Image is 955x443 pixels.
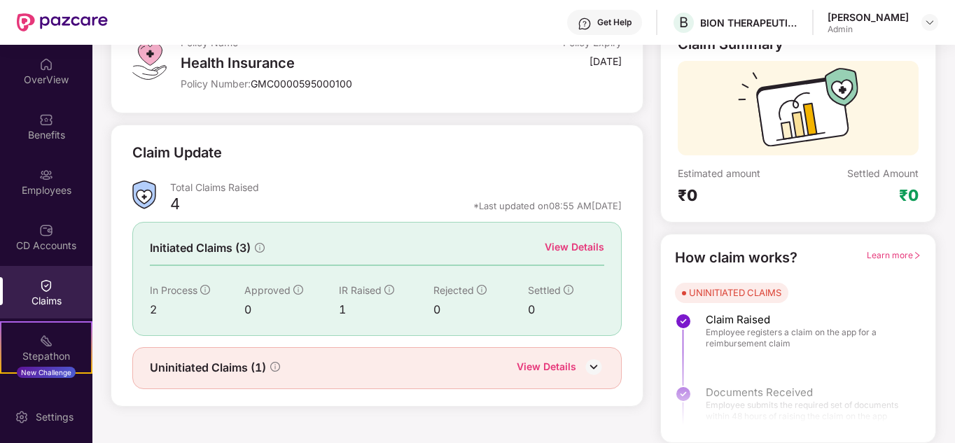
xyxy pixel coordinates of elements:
div: How claim works? [675,247,797,269]
div: BION THERAPEUTICS ([GEOGRAPHIC_DATA]) PRIVATE LIMITED [700,16,798,29]
div: 0 [433,301,528,318]
img: svg+xml;base64,PHN2ZyBpZD0iRW5kb3JzZW1lbnRzIiB4bWxucz0iaHR0cDovL3d3dy53My5vcmcvMjAwMC9zdmciIHdpZH... [39,389,53,403]
div: UNINITIATED CLAIMS [689,286,781,300]
div: Health Insurance [181,55,474,71]
span: info-circle [293,285,303,295]
img: svg+xml;base64,PHN2ZyBpZD0iSGVscC0zMngzMiIgeG1sbnM9Imh0dHA6Ly93d3cudzMub3JnLzIwMDAvc3ZnIiB3aWR0aD... [578,17,592,31]
div: View Details [545,239,604,255]
span: Rejected [433,284,474,296]
div: View Details [517,359,576,377]
img: svg+xml;base64,PHN2ZyBpZD0iQ2xhaW0iIHhtbG5zPSJodHRwOi8vd3d3LnczLm9yZy8yMDAwL3N2ZyIgd2lkdGg9IjIwIi... [39,279,53,293]
span: info-circle [564,285,573,295]
div: 0 [244,301,339,318]
div: ₹0 [678,185,798,205]
span: Employee registers a claim on the app for a reimbursement claim [706,327,907,349]
img: svg+xml;base64,PHN2ZyB4bWxucz0iaHR0cDovL3d3dy53My5vcmcvMjAwMC9zdmciIHdpZHRoPSI0OS4zMiIgaGVpZ2h0PS... [132,36,167,80]
img: New Pazcare Logo [17,13,108,31]
img: svg+xml;base64,PHN2ZyBpZD0iU2V0dGluZy0yMHgyMCIgeG1sbnM9Imh0dHA6Ly93d3cudzMub3JnLzIwMDAvc3ZnIiB3aW... [15,410,29,424]
div: New Challenge [17,367,76,378]
span: info-circle [255,243,265,253]
span: B [679,14,688,31]
span: right [913,251,921,260]
span: Approved [244,284,291,296]
div: Get Help [597,17,632,28]
span: Learn more [867,250,921,260]
div: Admin [828,24,909,35]
div: Policy Number: [181,77,474,90]
div: ₹0 [899,185,919,205]
div: *Last updated on 08:55 AM[DATE] [473,199,622,212]
div: Settled Amount [847,167,919,180]
img: ClaimsSummaryIcon [132,181,156,209]
img: svg+xml;base64,PHN2ZyBpZD0iRHJvcGRvd24tMzJ4MzIiIHhtbG5zPSJodHRwOi8vd3d3LnczLm9yZy8yMDAwL3N2ZyIgd2... [924,17,935,28]
div: 1 [339,301,433,318]
div: Claim Update [132,142,222,164]
span: GMC0000595000100 [251,78,352,90]
span: Initiated Claims (3) [150,239,251,257]
div: Stepathon [1,349,91,363]
img: svg+xml;base64,PHN2ZyB4bWxucz0iaHR0cDovL3d3dy53My5vcmcvMjAwMC9zdmciIHdpZHRoPSIyMSIgaGVpZ2h0PSIyMC... [39,334,53,348]
span: info-circle [384,285,394,295]
img: svg+xml;base64,PHN2ZyBpZD0iU3RlcC1Eb25lLTMyeDMyIiB4bWxucz0iaHR0cDovL3d3dy53My5vcmcvMjAwMC9zdmciIH... [675,313,692,330]
div: Total Claims Raised [170,181,621,194]
span: info-circle [477,285,487,295]
img: svg+xml;base64,PHN2ZyBpZD0iQ0RfQWNjb3VudHMiIGRhdGEtbmFtZT0iQ0QgQWNjb3VudHMiIHhtbG5zPSJodHRwOi8vd3... [39,223,53,237]
div: Settings [32,410,78,424]
div: 0 [528,301,604,318]
span: Uninitiated Claims (1) [150,359,266,377]
img: svg+xml;base64,PHN2ZyBpZD0iSG9tZSIgeG1sbnM9Imh0dHA6Ly93d3cudzMub3JnLzIwMDAvc3ZnIiB3aWR0aD0iMjAiIG... [39,57,53,71]
span: In Process [150,284,197,296]
span: Claim Raised [706,313,907,327]
img: svg+xml;base64,PHN2ZyBpZD0iRW1wbG95ZWVzIiB4bWxucz0iaHR0cDovL3d3dy53My5vcmcvMjAwMC9zdmciIHdpZHRoPS... [39,168,53,182]
span: IR Raised [339,284,382,296]
div: [PERSON_NAME] [828,10,909,24]
img: DownIcon [583,356,604,377]
div: Estimated amount [678,167,798,180]
div: 2 [150,301,244,318]
img: svg+xml;base64,PHN2ZyBpZD0iQmVuZWZpdHMiIHhtbG5zPSJodHRwOi8vd3d3LnczLm9yZy8yMDAwL3N2ZyIgd2lkdGg9Ij... [39,113,53,127]
span: info-circle [200,285,210,295]
div: 4 [170,194,180,218]
div: [DATE] [590,55,622,68]
span: Settled [528,284,561,296]
img: svg+xml;base64,PHN2ZyB3aWR0aD0iMTcyIiBoZWlnaHQ9IjExMyIgdmlld0JveD0iMCAwIDE3MiAxMTMiIGZpbGw9Im5vbm... [738,68,858,155]
span: info-circle [270,362,280,372]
